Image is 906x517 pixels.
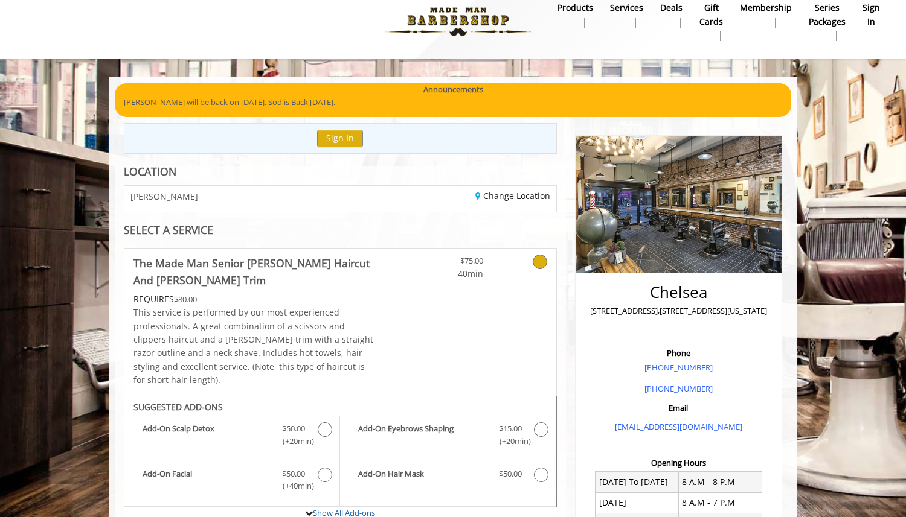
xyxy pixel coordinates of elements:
[596,492,679,513] td: [DATE]
[358,422,486,448] b: Add-On Eyebrows Shaping
[276,435,312,448] span: (+20min )
[809,1,846,28] b: Series packages
[678,492,762,513] td: 8 A.M - 7 P.M
[610,1,643,14] b: Services
[346,422,550,451] label: Add-On Eyebrows Shaping
[317,130,363,147] button: Sign In
[557,1,593,14] b: products
[124,396,557,508] div: The Made Man Senior Barber Haircut And Beard Trim Add-onS
[644,383,713,394] a: [PHONE_NUMBER]
[124,96,782,109] p: [PERSON_NAME] will be back on [DATE]. Sod is Back [DATE].
[660,1,683,14] b: Deals
[586,458,771,467] h3: Opening Hours
[589,305,768,317] p: [STREET_ADDRESS],[STREET_ADDRESS][US_STATE]
[124,164,176,179] b: LOCATION
[589,349,768,357] h3: Phone
[143,422,270,448] b: Add-On Scalp Detox
[475,190,550,201] a: Change Location
[282,422,305,435] span: $50.00
[423,83,483,96] b: Announcements
[678,472,762,492] td: 8 A.M - 8 P.M
[346,468,550,485] label: Add-On Hair Mask
[143,468,270,493] b: Add-On Facial
[499,468,522,480] span: $50.00
[596,472,679,492] td: [DATE] To [DATE]
[412,267,483,281] span: 40min
[133,293,376,306] div: $80.00
[740,1,792,14] b: Membership
[130,422,333,451] label: Add-On Scalp Detox
[499,422,522,435] span: $15.00
[589,404,768,412] h3: Email
[276,480,312,492] span: (+40min )
[412,249,483,281] a: $75.00
[492,435,528,448] span: (+20min )
[130,192,198,201] span: [PERSON_NAME]
[615,421,742,432] a: [EMAIL_ADDRESS][DOMAIN_NAME]
[282,468,305,480] span: $50.00
[133,255,376,288] b: The Made Man Senior [PERSON_NAME] Haircut And [PERSON_NAME] Trim
[863,1,880,28] b: sign in
[133,293,174,305] span: This service needs some Advance to be paid before we block your appointment
[699,1,723,28] b: gift cards
[133,401,223,413] b: SUGGESTED ADD-ONS
[130,468,333,496] label: Add-On Facial
[133,306,376,387] p: This service is performed by our most experienced professionals. A great combination of a scissor...
[124,224,557,236] div: SELECT A SERVICE
[358,468,486,482] b: Add-On Hair Mask
[589,284,768,301] h2: Chelsea
[644,362,713,373] a: [PHONE_NUMBER]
